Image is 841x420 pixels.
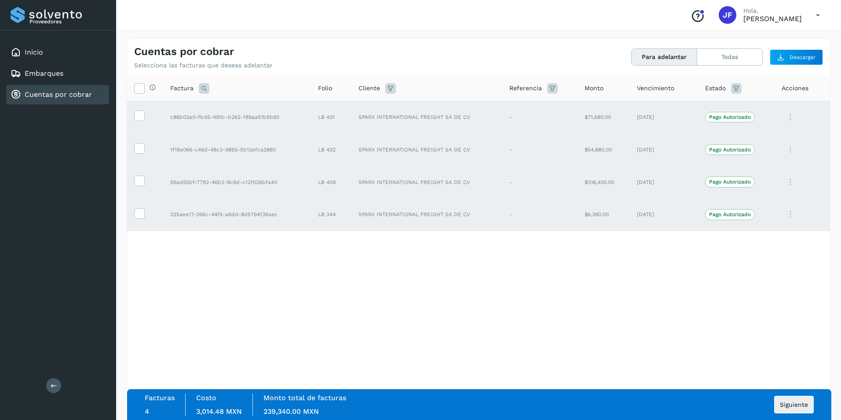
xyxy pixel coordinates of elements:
[630,166,698,199] td: [DATE]
[632,49,697,65] button: Para adelantar
[263,394,346,402] label: Monto total de facturas
[311,133,351,166] td: LB 432
[163,101,311,133] td: c86b03a0-fbd5-490c-b262-f89aa51b5b90
[358,84,380,93] span: Cliente
[145,394,175,402] label: Facturas
[705,84,726,93] span: Estado
[630,133,698,166] td: [DATE]
[6,64,109,83] div: Embarques
[630,101,698,133] td: [DATE]
[709,147,751,153] p: Pago Autorizado
[743,15,802,23] p: JUAN FRANCISCO PARDO MARTINEZ
[29,18,106,25] p: Proveedores
[318,84,332,93] span: Folio
[709,114,751,120] p: Pago Autorizado
[311,166,351,199] td: LB 409
[134,62,273,69] p: Selecciona las facturas que deseas adelantar
[630,198,698,231] td: [DATE]
[351,101,503,133] td: SPARX INTERNATIONAL FREIGHT SA DE CV
[578,101,630,133] td: $71,680.00
[170,84,194,93] span: Factura
[196,394,216,402] label: Costo
[25,69,63,77] a: Embarques
[743,7,802,15] p: Hola,
[163,198,311,231] td: 225aee17-366c-44f5-a6dd-8d5764136aec
[351,198,503,231] td: SPARX INTERNATIONAL FREIGHT SA DE CV
[263,407,319,416] span: 239,340.00 MXN
[25,90,92,99] a: Cuentas por cobrar
[509,84,542,93] span: Referencia
[637,84,674,93] span: Vencimiento
[782,84,808,93] span: Acciones
[145,407,149,416] span: 4
[196,407,242,416] span: 3,014.48 MXN
[311,101,351,133] td: LB 431
[163,133,311,166] td: 1f16e066-c46d-48c3-9893-5b12efca3880
[790,53,815,61] span: Descargar
[709,179,751,185] p: Pago Autorizado
[351,133,503,166] td: SPARX INTERNATIONAL FREIGHT SA DE CV
[780,402,808,408] span: Siguiente
[502,101,578,133] td: -
[134,45,234,58] h4: Cuentas por cobrar
[6,43,109,62] div: Inicio
[502,133,578,166] td: -
[709,211,751,217] p: Pago Autorizado
[578,198,630,231] td: $6,380.00
[697,49,762,65] button: Todas
[351,166,503,199] td: SPARX INTERNATIONAL FREIGHT SA DE CV
[163,166,311,199] td: 56ad92bf-7792-46b2-8c9d-c12f026bfa40
[25,48,43,56] a: Inicio
[6,85,109,104] div: Cuentas por cobrar
[585,84,603,93] span: Monto
[311,198,351,231] td: LB 344
[770,49,823,65] button: Descargar
[578,133,630,166] td: $54,880.00
[578,166,630,199] td: $106,400.00
[502,166,578,199] td: -
[502,198,578,231] td: -
[774,396,814,413] button: Siguiente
